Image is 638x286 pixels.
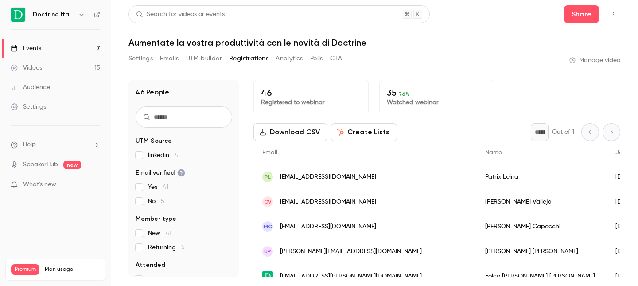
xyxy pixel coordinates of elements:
[89,181,100,189] iframe: Noticeable Trigger
[148,183,168,192] span: Yes
[264,247,271,255] span: UP
[11,8,25,22] img: Doctrine Italia
[148,275,169,284] span: Yes
[564,5,599,23] button: Share
[45,266,100,273] span: Plan usage
[166,230,171,236] span: 41
[163,276,169,282] span: 35
[569,56,620,65] a: Manage video
[11,83,50,92] div: Audience
[330,51,342,66] button: CTA
[280,222,376,231] span: [EMAIL_ADDRESS][DOMAIN_NAME]
[280,247,422,256] span: [PERSON_NAME][EMAIL_ADDRESS][DOMAIN_NAME]
[136,261,165,270] span: Attended
[148,197,164,206] span: No
[399,91,410,97] span: 76 %
[136,87,169,98] h1: 46 People
[181,244,185,251] span: 5
[163,184,168,190] span: 41
[387,98,487,107] p: Watched webinar
[280,172,376,182] span: [EMAIL_ADDRESS][DOMAIN_NAME]
[476,165,607,189] div: Patrix Leina
[23,160,58,169] a: SpeakerHub
[136,10,225,19] div: Search for videos or events
[23,140,36,149] span: Help
[63,161,81,169] span: new
[552,128,574,137] p: Out of 1
[11,63,42,72] div: Videos
[128,51,153,66] button: Settings
[280,272,422,281] span: [EMAIL_ADDRESS][PERSON_NAME][DOMAIN_NAME]
[265,173,271,181] span: PL
[476,214,607,239] div: [PERSON_NAME] Capecchi
[23,180,56,189] span: What's new
[128,37,620,48] h1: Aumentate la vostra produttività con le novità di Doctrine
[264,198,272,206] span: CV
[136,168,185,177] span: Email verified
[11,264,39,275] span: Premium
[262,271,273,282] img: doctrine.fr
[261,87,361,98] p: 46
[387,87,487,98] p: 35
[161,198,164,204] span: 5
[310,51,323,66] button: Polls
[11,140,100,149] li: help-dropdown-opener
[476,189,607,214] div: [PERSON_NAME] Vallejo
[148,243,185,252] span: Returning
[331,123,397,141] button: Create Lists
[33,10,74,19] h6: Doctrine Italia
[160,51,179,66] button: Emails
[276,51,303,66] button: Analytics
[136,215,176,223] span: Member type
[136,137,172,145] span: UTM Source
[11,44,41,53] div: Events
[280,197,376,207] span: [EMAIL_ADDRESS][DOMAIN_NAME]
[476,239,607,264] div: [PERSON_NAME] [PERSON_NAME]
[175,152,178,158] span: 4
[485,149,502,156] span: Name
[148,229,171,238] span: New
[186,51,222,66] button: UTM builder
[262,149,277,156] span: Email
[11,102,46,111] div: Settings
[229,51,268,66] button: Registrations
[261,98,361,107] p: Registered to webinar
[264,223,272,231] span: MC
[253,123,327,141] button: Download CSV
[148,151,178,160] span: linkedin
